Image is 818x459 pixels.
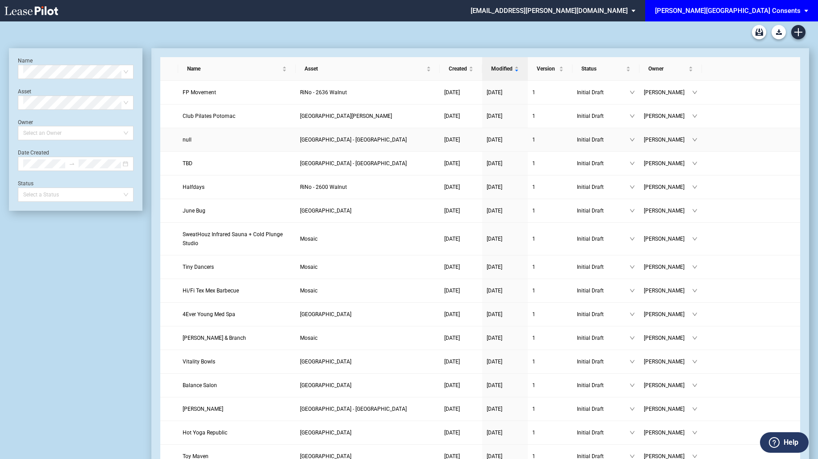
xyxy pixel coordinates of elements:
a: RiNo - 2600 Walnut [300,183,435,192]
span: [DATE] [487,264,502,270]
span: to [69,161,75,167]
span: Status [581,64,624,73]
a: [DATE] [487,405,523,413]
span: Halfdays [183,184,204,190]
span: [DATE] [444,288,460,294]
span: [DATE] [444,89,460,96]
span: down [692,184,697,190]
span: 1 [532,208,535,214]
span: down [630,137,635,142]
span: 1 [532,359,535,365]
span: [DATE] [444,359,460,365]
label: Owner [18,119,33,125]
span: 1 [532,113,535,119]
a: Mosaic [300,286,435,295]
a: Create new document [791,25,805,39]
a: [DATE] [487,428,523,437]
a: [DATE] [487,357,523,366]
a: [DATE] [487,206,523,215]
a: [DATE] [444,135,478,144]
span: down [630,184,635,190]
span: Initial Draft [577,334,630,342]
span: Created [449,64,467,73]
span: [DATE] [487,335,502,341]
span: Cabin John Village [300,113,392,119]
span: Initial Draft [577,88,630,97]
a: [GEOGRAPHIC_DATA] - [GEOGRAPHIC_DATA] [300,135,435,144]
span: down [692,208,697,213]
div: [PERSON_NAME][GEOGRAPHIC_DATA] Consents [655,7,801,15]
span: [PERSON_NAME] [644,206,692,215]
a: [DATE] [444,381,478,390]
span: [PERSON_NAME] [644,135,692,144]
a: [DATE] [487,234,523,243]
span: [DATE] [444,184,460,190]
span: down [692,264,697,270]
a: 1 [532,263,568,271]
a: 1 [532,334,568,342]
span: [DATE] [444,382,460,388]
span: Initial Draft [577,405,630,413]
span: [DATE] [487,113,502,119]
span: 1 [532,430,535,436]
span: down [630,288,635,293]
span: 1 [532,160,535,167]
span: down [630,430,635,435]
a: [GEOGRAPHIC_DATA] [300,428,435,437]
span: swap-right [69,161,75,167]
span: [DATE] [487,311,502,317]
a: [DATE] [487,334,523,342]
a: Halfdays [183,183,291,192]
a: [DATE] [444,334,478,342]
a: [GEOGRAPHIC_DATA][PERSON_NAME] [300,112,435,121]
a: [DATE] [487,263,523,271]
a: Download Blank Form [772,25,786,39]
span: Initial Draft [577,183,630,192]
span: Uptown Park - West [300,406,407,412]
span: down [630,359,635,364]
span: Boll & Branch [183,335,246,341]
a: Hi/Fi Tex Mex Barbecue [183,286,291,295]
a: Archive [752,25,766,39]
span: down [692,90,697,95]
span: 4Ever Young Med Spa [183,311,235,317]
span: [DATE] [444,264,460,270]
button: Help [760,432,809,453]
span: Mosaic [300,236,317,242]
span: Initial Draft [577,263,630,271]
span: null [183,137,192,143]
span: Uptown Park - East [300,160,407,167]
span: Uptown Park - East [300,137,407,143]
span: down [692,312,697,317]
span: down [692,454,697,459]
span: Name [187,64,280,73]
span: [PERSON_NAME] [644,286,692,295]
span: June Bug [183,208,205,214]
span: [DATE] [487,137,502,143]
a: null [183,135,291,144]
label: Name [18,58,33,64]
th: Owner [639,57,702,81]
span: [PERSON_NAME] [644,88,692,97]
span: [DATE] [487,89,502,96]
a: 1 [532,135,568,144]
a: [DATE] [487,183,523,192]
a: [DATE] [487,112,523,121]
span: Version [537,64,557,73]
span: Mosaic [300,335,317,341]
th: Status [572,57,639,81]
a: SweatHouz Infrared Sauna + Cold Plunge Studio [183,230,291,248]
span: [DATE] [444,160,460,167]
span: down [630,312,635,317]
span: [DATE] [487,406,502,412]
a: [DATE] [444,206,478,215]
a: [DATE] [487,381,523,390]
span: down [630,406,635,412]
a: Mosaic [300,334,435,342]
span: down [630,208,635,213]
span: Initial Draft [577,286,630,295]
span: down [692,113,697,119]
span: [PERSON_NAME] [644,234,692,243]
span: 1 [532,264,535,270]
a: 1 [532,405,568,413]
